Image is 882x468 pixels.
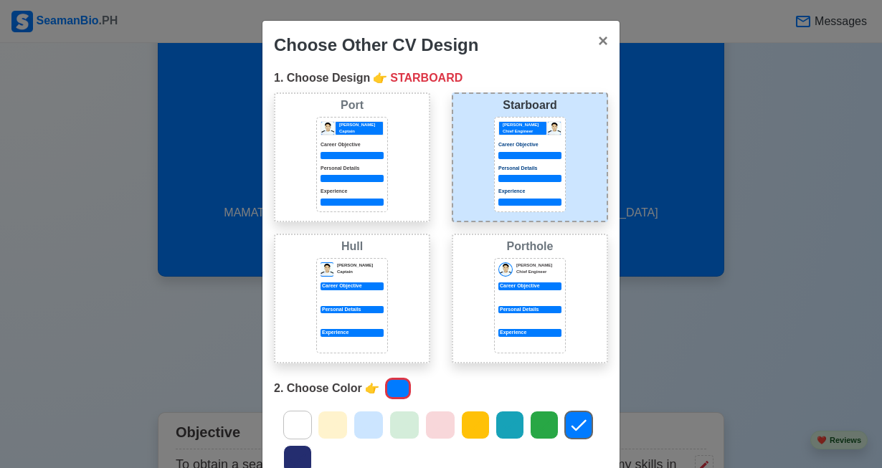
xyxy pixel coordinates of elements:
div: Starboard [456,97,604,114]
span: point [373,70,387,87]
p: Career Objective [498,141,561,149]
p: Personal Details [321,165,384,173]
div: Port [278,97,426,114]
p: Captain [339,128,383,135]
div: Experience [498,329,561,337]
p: [PERSON_NAME] [339,122,383,128]
div: Personal Details [498,306,561,314]
p: Personal Details [321,306,384,314]
span: STARBOARD [390,70,463,87]
p: Captain [337,269,384,275]
span: point [365,380,379,397]
div: 2. Choose Color [274,375,608,402]
p: Career Objective [321,282,384,290]
p: Personal Details [498,165,561,173]
div: Porthole [456,238,604,255]
p: [PERSON_NAME] [516,262,561,269]
p: Experience [321,188,384,196]
div: Career Objective [498,282,561,290]
div: Hull [278,238,426,255]
p: [PERSON_NAME] [337,262,384,269]
p: [PERSON_NAME] [503,122,546,128]
p: Chief Engineer [503,128,546,135]
p: Career Objective [321,141,384,149]
p: Experience [321,329,384,337]
p: Chief Engineer [516,269,561,275]
p: Experience [498,188,561,196]
span: × [598,31,608,50]
div: Choose Other CV Design [274,32,478,58]
div: 1. Choose Design [274,70,608,87]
